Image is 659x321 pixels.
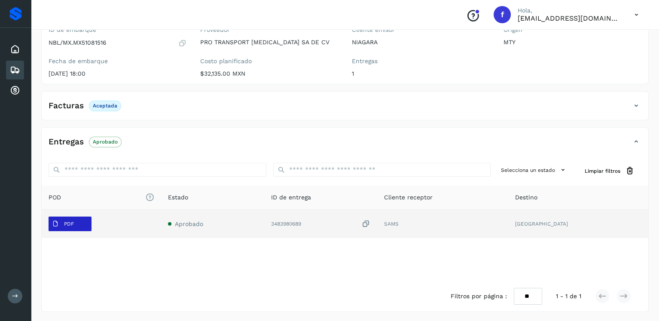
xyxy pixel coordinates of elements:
label: Fecha de embarque [49,58,186,65]
td: SAMS [377,210,508,238]
label: Origen [503,26,641,34]
p: Aceptada [93,103,117,109]
label: Cliente emisor [352,26,490,34]
p: [DATE] 18:00 [49,70,186,77]
p: Aprobado [93,139,118,145]
span: Aprobado [175,220,203,227]
p: NBL/MX.MX51081516 [49,39,107,46]
h4: Facturas [49,101,84,111]
div: EntregasAprobado [42,135,648,156]
div: FacturasAceptada [42,98,648,120]
p: Hola, [518,7,621,14]
p: $32,135.00 MXN [200,70,338,77]
label: Costo planificado [200,58,338,65]
p: MTY [503,39,641,46]
p: NIAGARA [352,39,490,46]
button: Selecciona un estado [497,163,571,177]
span: Destino [515,193,537,202]
td: [GEOGRAPHIC_DATA] [508,210,648,238]
button: PDF [49,217,92,231]
div: Embarques [6,61,24,79]
span: Estado [168,193,188,202]
button: Limpiar filtros [578,163,641,179]
p: PRO TRANSPORT [MEDICAL_DATA] SA DE CV [200,39,338,46]
label: Entregas [352,58,490,65]
span: 1 - 1 de 1 [556,292,581,301]
h4: Entregas [49,137,84,147]
div: Inicio [6,40,24,59]
label: ID de embarque [49,26,186,34]
p: 1 [352,70,490,77]
span: ID de entrega [271,193,311,202]
div: 3483980689 [271,220,370,229]
span: Cliente receptor [384,193,433,202]
span: POD [49,193,154,202]
p: PDF [64,221,74,227]
p: facturacion@protransport.com.mx [518,14,621,22]
span: Filtros por página : [451,292,507,301]
label: Proveedor [200,26,338,34]
div: Cuentas por cobrar [6,81,24,100]
span: Limpiar filtros [585,167,620,175]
